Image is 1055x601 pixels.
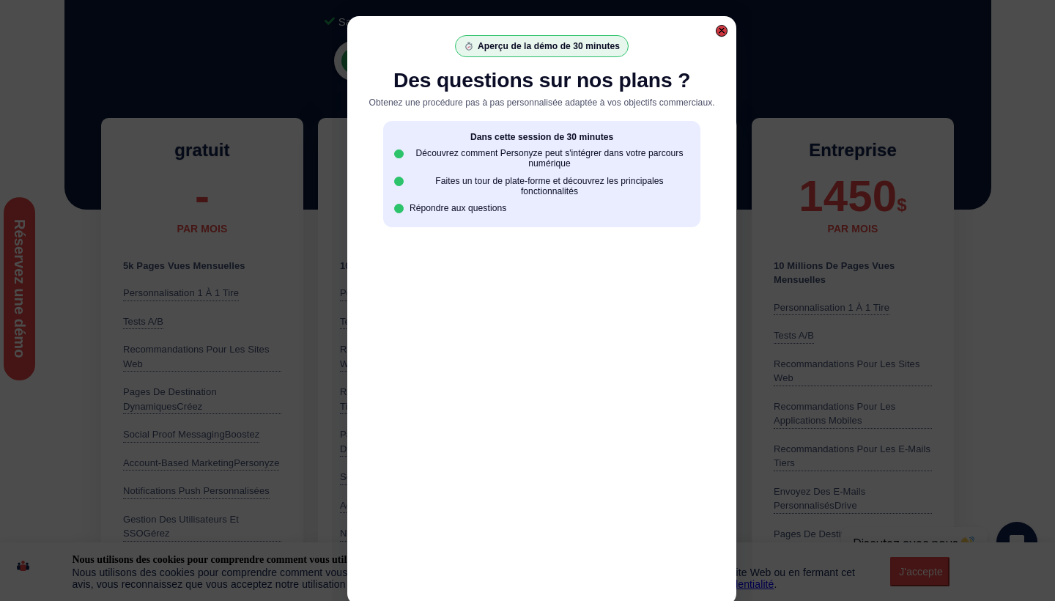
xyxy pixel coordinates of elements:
div: Répondre aux questions [410,203,506,213]
div: Des questions sur nos plans ? [369,68,715,92]
div: Dans cette session de 30 minutes [394,132,689,142]
div: Découvrez comment Personyze peut s'intégrer dans votre parcours numérique [410,148,689,169]
iframe: Sélectionnez une date et une heure - Calendly [369,247,715,591]
div: Faites un tour de plate-forme et découvrez les principales fonctionnalités [410,176,689,196]
div: Aperçu de la démo de 30 minutes [478,41,620,51]
div: Obtenez une procédure pas à pas personnalisée adaptée à vos objectifs commerciaux. [369,96,715,110]
img: ⏱ [464,42,473,51]
div: FERMER [716,25,728,37]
